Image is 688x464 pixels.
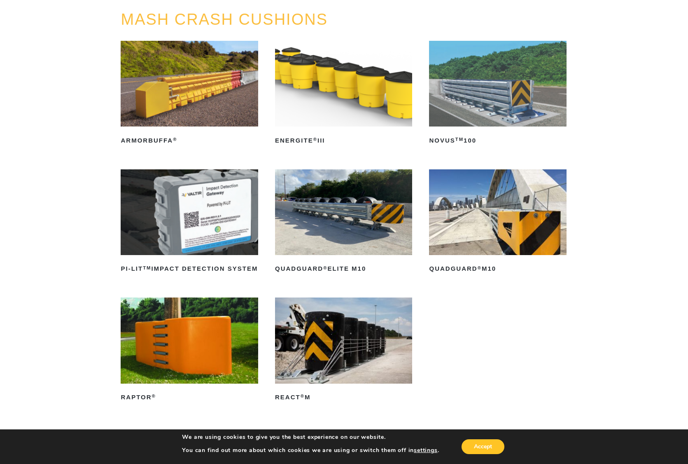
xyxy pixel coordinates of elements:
a: PI-LITTMImpact Detection System [121,169,258,276]
sup: ® [152,394,156,398]
sup: ® [173,137,177,142]
h2: PI-LIT Impact Detection System [121,262,258,276]
sup: TM [455,137,464,142]
sup: ® [313,137,317,142]
sup: TM [143,265,151,270]
h2: QuadGuard Elite M10 [275,262,412,276]
a: RAPTOR® [121,298,258,404]
h2: REACT M [275,391,412,404]
a: NOVUSTM100 [429,41,566,147]
h2: ENERGITE III [275,134,412,147]
a: REACT®M [275,298,412,404]
button: settings [414,447,437,454]
a: ENERGITE®III [275,41,412,147]
h2: ArmorBuffa [121,134,258,147]
sup: ® [301,394,305,398]
p: We are using cookies to give you the best experience on our website. [182,434,439,441]
button: Accept [462,439,504,454]
h2: RAPTOR [121,391,258,404]
sup: ® [323,265,327,270]
a: MASH CRASH CUSHIONS [121,11,328,28]
h2: NOVUS 100 [429,134,566,147]
a: ArmorBuffa® [121,41,258,147]
a: QuadGuard®M10 [429,169,566,276]
h2: QuadGuard M10 [429,262,566,276]
sup: ® [478,265,482,270]
p: You can find out more about which cookies we are using or switch them off in . [182,447,439,454]
a: QuadGuard®Elite M10 [275,169,412,276]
